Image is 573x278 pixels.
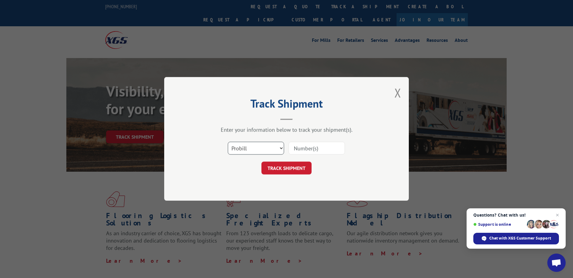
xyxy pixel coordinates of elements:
[394,85,401,101] button: Close modal
[261,162,312,175] button: TRACK SHIPMENT
[195,126,378,134] div: Enter your information below to track your shipment(s).
[554,211,561,219] span: Close chat
[289,142,345,155] input: Number(s)
[473,233,559,244] div: Chat with XGS Customer Support
[473,222,525,227] span: Support is online
[473,213,559,218] span: Questions? Chat with us!
[195,99,378,111] h2: Track Shipment
[489,236,551,241] span: Chat with XGS Customer Support
[547,254,566,272] div: Open chat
